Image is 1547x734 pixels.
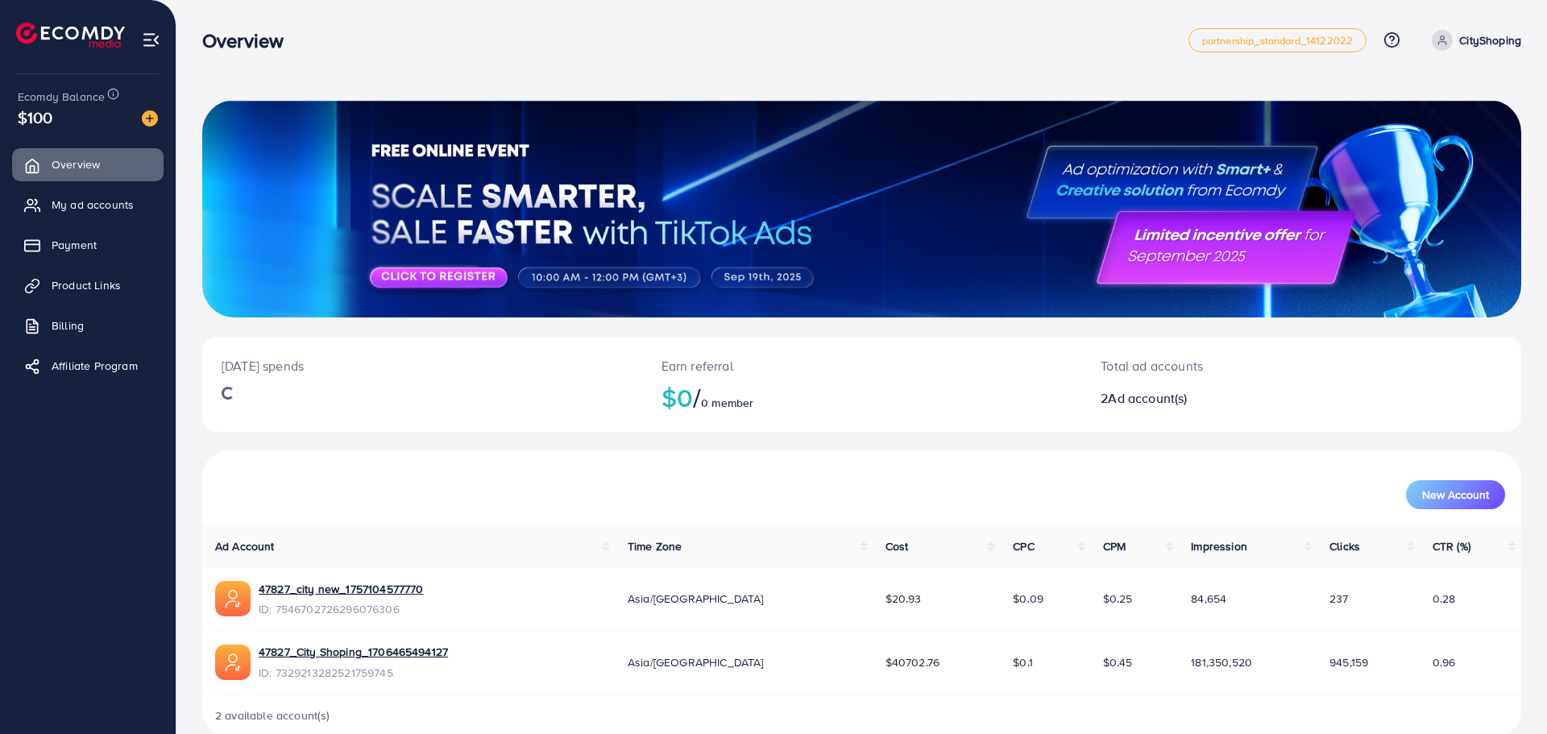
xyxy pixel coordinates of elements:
[52,237,97,253] span: Payment
[52,358,138,374] span: Affiliate Program
[1422,489,1489,500] span: New Account
[215,581,251,616] img: ic-ads-acc.e4c84228.svg
[18,89,105,105] span: Ecomdy Balance
[12,269,164,301] a: Product Links
[259,665,448,681] span: ID: 7329213282521759745
[1191,654,1252,670] span: 181,350,520
[222,356,623,375] p: [DATE] spends
[259,601,423,617] span: ID: 7546702726296076306
[16,23,125,48] img: logo
[52,277,121,293] span: Product Links
[215,538,275,554] span: Ad Account
[1013,654,1033,670] span: $0.1
[662,382,1063,413] h2: $0
[1188,28,1367,52] a: partnership_standard_14122022
[1459,31,1521,50] p: CityShoping
[52,317,84,334] span: Billing
[1433,654,1456,670] span: 0.96
[1433,591,1456,607] span: 0.28
[1108,389,1187,407] span: Ad account(s)
[142,110,158,126] img: image
[1191,538,1247,554] span: Impression
[701,395,753,411] span: 0 member
[1329,538,1360,554] span: Clicks
[12,229,164,261] a: Payment
[12,189,164,221] a: My ad accounts
[628,538,682,554] span: Time Zone
[215,645,251,680] img: ic-ads-acc.e4c84228.svg
[202,29,297,52] h3: Overview
[1103,538,1126,554] span: CPM
[1329,654,1368,670] span: 945,159
[1406,480,1505,509] button: New Account
[52,197,134,213] span: My ad accounts
[628,591,764,607] span: Asia/[GEOGRAPHIC_DATA]
[12,350,164,382] a: Affiliate Program
[1101,356,1391,375] p: Total ad accounts
[885,591,922,607] span: $20.93
[1013,538,1034,554] span: CPC
[1191,591,1226,607] span: 84,654
[662,356,1063,375] p: Earn referral
[1101,391,1391,406] h2: 2
[142,31,160,49] img: menu
[693,379,701,416] span: /
[259,581,423,597] a: 47827_city new_1757104577770
[1433,538,1470,554] span: CTR (%)
[628,654,764,670] span: Asia/[GEOGRAPHIC_DATA]
[215,707,330,724] span: 2 available account(s)
[259,644,448,660] a: 47827_City Shoping_1706465494127
[18,106,53,129] span: $100
[885,654,939,670] span: $40702.76
[12,148,164,180] a: Overview
[1103,591,1133,607] span: $0.25
[52,156,100,172] span: Overview
[1202,35,1354,46] span: partnership_standard_14122022
[12,309,164,342] a: Billing
[1425,30,1521,51] a: CityShoping
[1013,591,1043,607] span: $0.09
[1103,654,1133,670] span: $0.45
[885,538,909,554] span: Cost
[1329,591,1348,607] span: 237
